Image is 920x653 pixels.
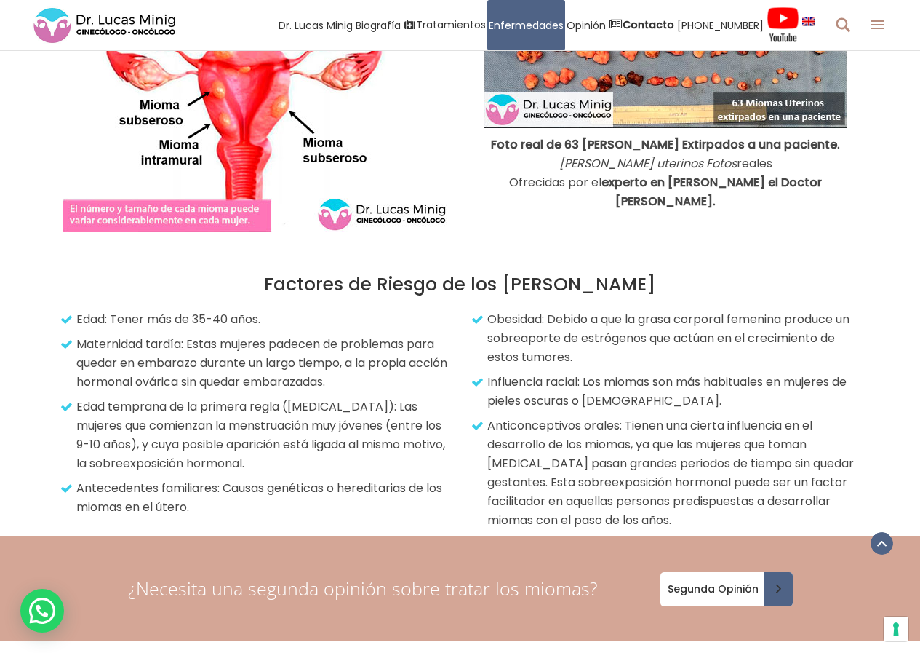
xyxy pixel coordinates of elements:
[475,310,860,367] p: Obesidad: Debido a que la grasa corporal femenina produce un sobreaporte de estrógenos que actúan...
[64,310,449,329] p: Edad: Tener más de 35-40 años.
[567,17,606,33] span: Opinión
[475,373,860,411] p: Influencia racial: Los miomas son más habituales en mujeres de pieles oscuras o [DEMOGRAPHIC_DATA].
[63,12,447,232] img: Cirugía Miomas en el útero. Intramurales, subsesoros.
[660,572,793,606] a: Segunda Opinión
[475,416,860,530] p: Anticonceptivos orales: Tienen una cierta influencia en el desarrollo de los miomas, ya que las m...
[677,17,764,33] span: [PHONE_NUMBER]
[64,479,449,517] p: Antecedentes familiares: Causas genéticas o hereditarias de los miomas en el útero.
[802,17,815,25] img: language english
[128,576,598,601] span: ¿Necesita una segunda opinión sobre tratar los miomas?
[64,335,449,392] p: Maternidad tardía: Estas mujeres padecen de problemas para quedar en embarazo durante un largo ti...
[660,584,761,594] span: Segunda Opinión
[623,17,674,32] strong: Contacto
[559,155,737,172] em: [PERSON_NAME] uterinos Fotos
[491,136,840,153] strong: Foto real de 63 [PERSON_NAME] Extirpados a una paciente.
[416,17,486,33] span: Tratamientos
[489,17,564,33] span: Enfermedades
[60,274,860,296] h2: Factores de Riesgo de los [PERSON_NAME]
[356,17,401,33] span: Biografía
[884,617,908,641] button: Sus preferencias de consentimiento para tecnologías de seguimiento
[279,17,353,33] span: Dr. Lucas Minig
[471,135,860,211] p: reales Ofrecidas por el
[20,589,64,633] div: WhatsApp contact
[64,397,449,473] p: Edad temprana de la primera regla ([MEDICAL_DATA]): Las mujeres que comienzan la menstruación muy...
[767,7,799,43] img: Videos Youtube Ginecología
[601,174,822,210] strong: experto en [PERSON_NAME] el Doctor [PERSON_NAME].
